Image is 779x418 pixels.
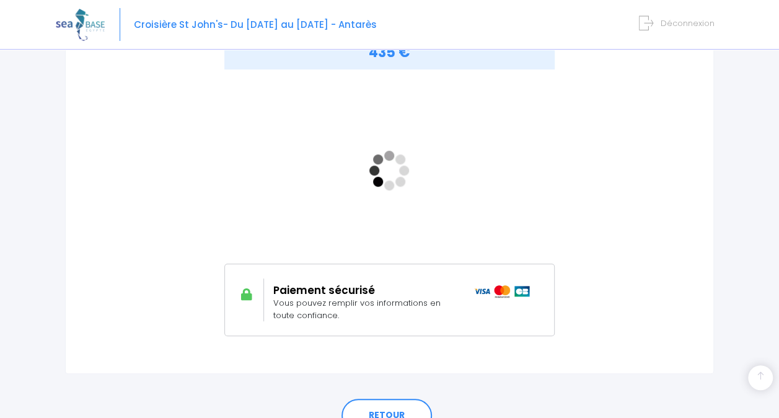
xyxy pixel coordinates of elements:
[661,17,715,29] span: Déconnexion
[273,297,441,321] span: Vous pouvez remplir vos informations en toute confiance.
[134,18,377,31] span: Croisière St John's- Du [DATE] au [DATE] - Antarès
[224,78,555,264] iframe: <!-- //required -->
[273,284,456,296] h2: Paiement sécurisé
[369,43,410,62] span: 435 €
[474,285,530,298] img: icons_paiement_securise@2x.png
